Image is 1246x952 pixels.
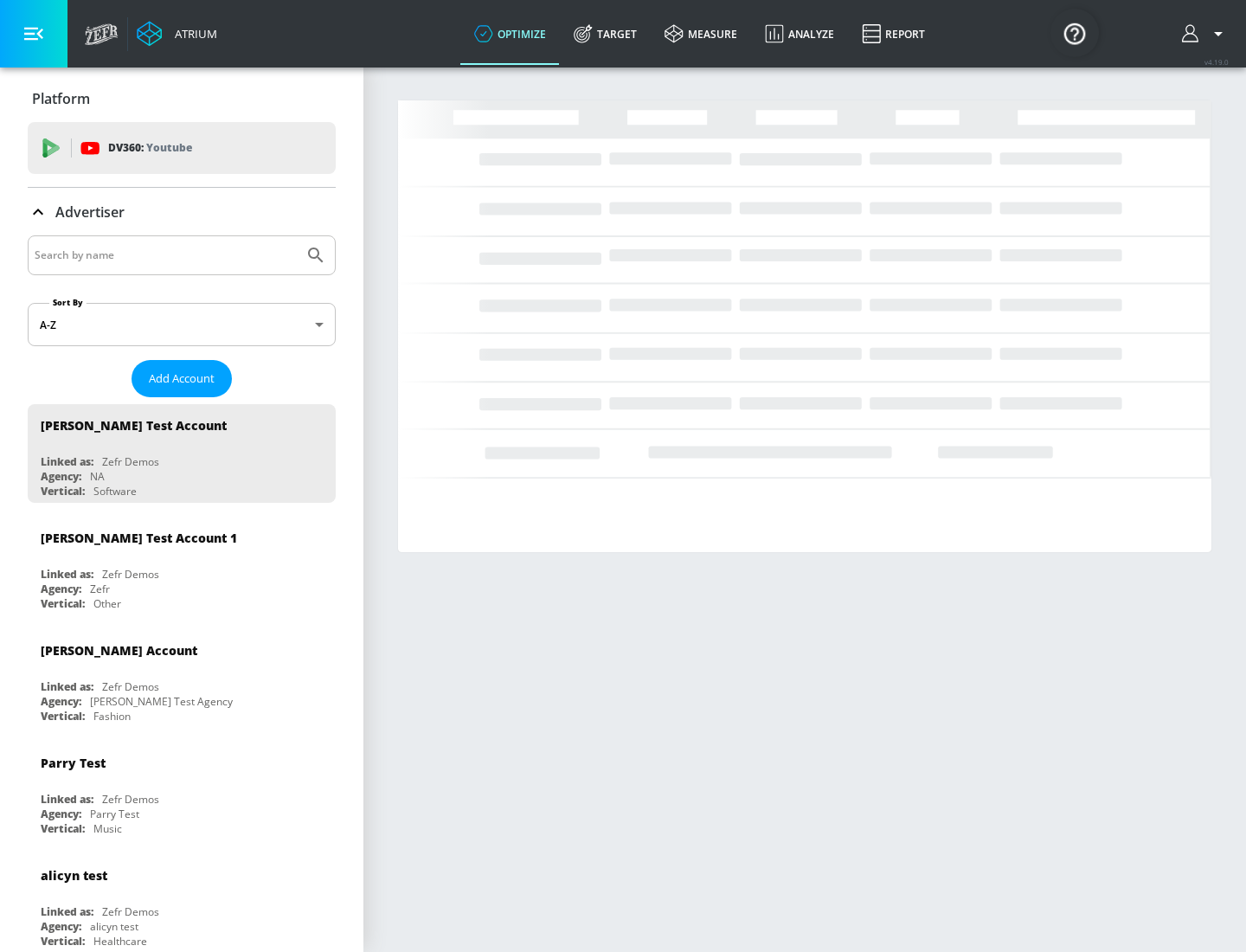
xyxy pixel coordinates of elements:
p: Advertiser [55,203,125,222]
div: Other [93,596,121,611]
div: Vertical: [41,709,85,724]
div: [PERSON_NAME] AccountLinked as:Zefr DemosAgency:[PERSON_NAME] Test AgencyVertical:Fashion [28,629,336,728]
p: DV360: [108,138,192,158]
div: Zefr Demos [102,679,159,694]
button: Open Resource Center [1050,9,1099,57]
div: [PERSON_NAME] Test AccountLinked as:Zefr DemosAgency:NAVertical:Software [28,404,336,503]
span: v 4.19.0 [1204,57,1229,67]
div: DV360: Youtube [28,122,336,174]
div: Vertical: [41,596,85,611]
input: Search by name [35,244,297,267]
div: Platform [28,74,336,123]
div: Parry Test [90,807,139,821]
div: Zefr Demos [102,454,159,469]
div: Agency: [41,582,81,596]
div: Linked as: [41,454,93,469]
div: Zefr [90,582,110,596]
a: Report [848,3,939,65]
div: [PERSON_NAME] Test Account 1Linked as:Zefr DemosAgency:ZefrVertical:Other [28,517,336,615]
span: Add Account [149,369,215,389]
div: Agency: [41,807,81,821]
div: Vertical: [41,821,85,836]
div: alicyn test [41,867,107,884]
div: [PERSON_NAME] Test Account 1 [41,530,237,546]
div: alicyn test [90,919,138,934]
div: Parry Test [41,755,106,771]
div: Linked as: [41,904,93,919]
div: Parry TestLinked as:Zefr DemosAgency:Parry TestVertical:Music [28,742,336,840]
div: Vertical: [41,484,85,499]
div: Healthcare [93,934,147,949]
div: Zefr Demos [102,567,159,582]
p: Platform [32,89,90,108]
div: Zefr Demos [102,792,159,807]
div: Linked as: [41,567,93,582]
div: Zefr Demos [102,904,159,919]
div: Linked as: [41,679,93,694]
div: [PERSON_NAME] Test Agency [90,694,233,709]
div: Advertiser [28,188,336,236]
p: Youtube [146,138,192,157]
div: Agency: [41,694,81,709]
div: [PERSON_NAME] Account [41,642,197,659]
button: Add Account [132,360,232,397]
div: Linked as: [41,792,93,807]
a: Target [560,3,651,65]
label: Sort By [49,297,87,308]
div: A-Z [28,303,336,346]
a: measure [651,3,751,65]
a: Analyze [751,3,848,65]
div: Agency: [41,469,81,484]
div: Fashion [93,709,131,724]
div: Music [93,821,122,836]
a: Atrium [137,21,217,47]
a: optimize [460,3,560,65]
div: Agency: [41,919,81,934]
div: Atrium [168,26,217,42]
div: Vertical: [41,934,85,949]
div: Software [93,484,137,499]
div: NA [90,469,105,484]
div: [PERSON_NAME] Test Account [41,417,227,434]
